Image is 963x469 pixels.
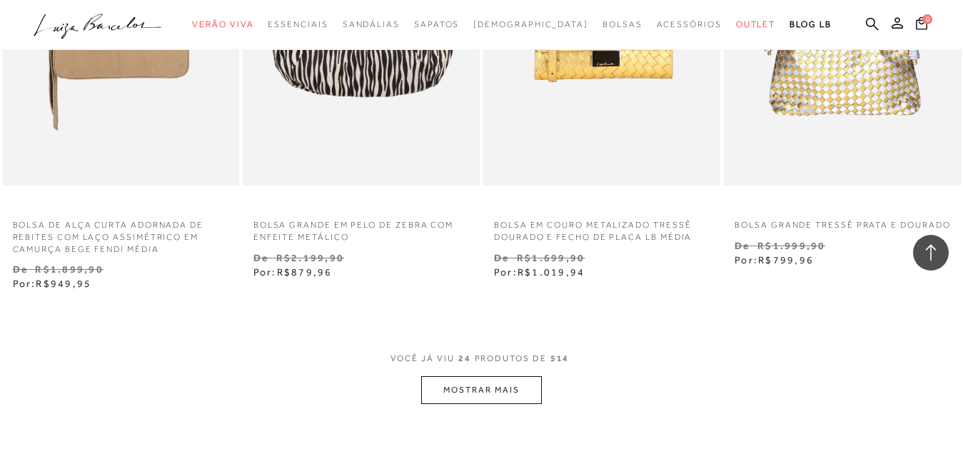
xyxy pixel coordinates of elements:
button: MOSTRAR MAIS [421,376,541,404]
span: Bolsas [602,19,642,29]
span: Por: [253,266,333,278]
span: R$949,95 [36,278,91,289]
span: 0 [922,14,932,24]
a: categoryNavScreenReaderText [657,11,722,38]
span: Essenciais [268,19,328,29]
small: R$1.899,90 [35,263,103,275]
small: De [735,240,750,251]
span: Outlet [736,19,776,29]
small: De [494,252,509,263]
small: R$2.199,90 [276,252,344,263]
small: R$1.699,90 [517,252,585,263]
span: [DEMOGRAPHIC_DATA] [473,19,588,29]
a: BOLSA GRANDE EM PELO DE ZEBRA COM ENFEITE METÁLICO [243,211,480,243]
a: BOLSA DE ALÇA CURTA ADORNADA DE REBITES COM LAÇO ASSIMÉTRICO EM CAMURÇA BEGE FENDI MÉDIA [2,211,239,255]
small: De [253,252,268,263]
a: categoryNavScreenReaderText [192,11,253,38]
span: Sapatos [414,19,459,29]
span: 514 [550,353,570,363]
small: De [13,263,28,275]
span: Por: [494,266,585,278]
a: categoryNavScreenReaderText [736,11,776,38]
span: R$879,96 [277,266,333,278]
span: BLOG LB [790,19,831,29]
a: categoryNavScreenReaderText [343,11,400,38]
button: 0 [912,16,932,35]
span: Por: [735,254,814,266]
span: 24 [458,353,471,363]
span: VOCÊ JÁ VIU PRODUTOS DE [390,353,573,363]
a: BOLSA EM COURO METALIZADO TRESSÊ DOURADO E FECHO DE PLACA LB MÉDIA [483,211,720,243]
span: R$799,96 [758,254,814,266]
a: categoryNavScreenReaderText [602,11,642,38]
a: BLOG LB [790,11,831,38]
span: Acessórios [657,19,722,29]
a: noSubCategoriesText [473,11,588,38]
small: R$1.999,90 [757,240,825,251]
span: Por: [13,278,92,289]
span: Verão Viva [192,19,253,29]
a: BOLSA GRANDE TRESSÊ PRATA E DOURADO [724,211,961,231]
span: Sandálias [343,19,400,29]
span: R$1.019,94 [518,266,585,278]
a: categoryNavScreenReaderText [268,11,328,38]
a: categoryNavScreenReaderText [414,11,459,38]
